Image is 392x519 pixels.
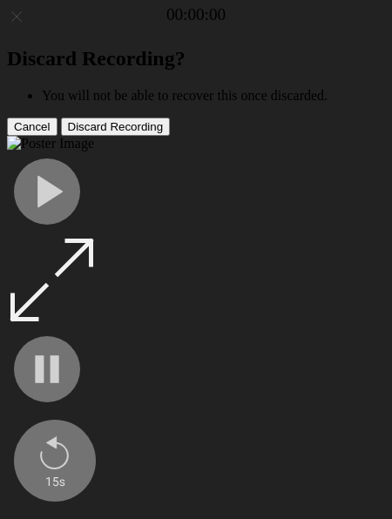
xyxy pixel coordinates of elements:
button: Cancel [7,118,57,136]
h2: Discard Recording? [7,47,385,71]
button: Discard Recording [61,118,171,136]
li: You will not be able to recover this once discarded. [42,88,385,104]
a: 00:00:00 [166,5,226,24]
img: Poster Image [7,136,94,152]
